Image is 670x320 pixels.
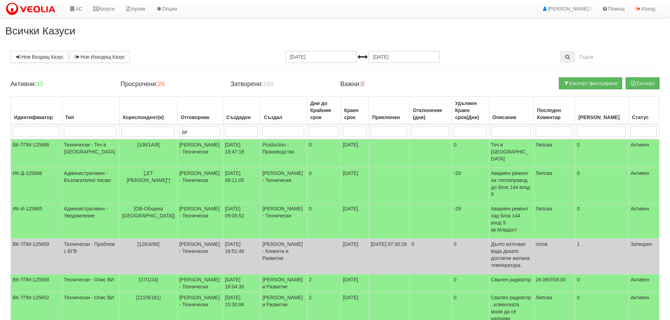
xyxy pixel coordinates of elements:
td: [DATE] 09:05:52 [223,203,260,239]
td: Технически - Теч в [GEOGRAPHIC_DATA] [62,139,120,168]
td: [DATE] [341,239,369,274]
td: [PERSON_NAME] - Технически [260,168,307,203]
th: Брой Файлове: No sort applied, activate to apply an ascending sort [575,97,629,125]
td: [PERSON_NAME] - Технически [177,239,223,274]
th: Създаден: No sort applied, activate to apply an ascending sort [223,97,260,125]
span: 2 [309,295,312,300]
div: Създаден [225,112,259,122]
b: 26 [158,80,165,87]
div: Дни до Крайния срок [309,98,339,122]
span: 0 [309,170,312,176]
td: Административен - Възлагателно писмо [62,168,120,203]
b: 0 [361,80,365,87]
td: -29 [452,203,489,239]
p: Авариен ремонт на топлопровод до блок 144 вход 9 [491,170,532,198]
td: ВК-ТПМ-125659 [11,239,62,274]
td: Активен [629,168,659,203]
th: Дни до Крайния срок: No sort applied, activate to apply an ascending sort [307,97,341,125]
td: [PERSON_NAME] - Технически [177,139,223,168]
th: Описание: No sort applied, activate to apply an ascending sort [489,97,534,125]
span: [37/1/24] [139,277,158,282]
th: Статус: No sort applied, activate to apply an ascending sort [629,97,659,125]
div: Тип [64,112,118,122]
td: [DATE] [341,168,369,203]
td: ИК-Д-125666 [11,168,62,203]
td: Production - Производство [260,139,307,168]
th: Приключен: No sort applied, activate to apply an ascending sort [369,97,410,125]
span: 0 [309,142,312,148]
td: [DATE] 09:11:05 [223,168,260,203]
th: Създал: No sort applied, activate to apply an ascending sort [260,97,307,125]
td: -29 [452,168,489,203]
div: [PERSON_NAME] [577,112,627,122]
div: Отклонение (дни) [411,105,450,122]
td: Технически - Проблем с БГВ [62,239,120,274]
span: 0 [309,206,312,211]
td: ВК-ТПМ-125658 [11,274,62,292]
a: Нов Входящ Казус [11,51,68,63]
td: 0 [452,139,489,168]
img: VeoliaLogo.png [5,2,59,17]
p: Авариен ремонт зад блок 144 вход 9 кв.Младост [491,205,532,233]
p: Теч в [GEOGRAPHIC_DATA] [491,141,532,162]
td: Активен [629,139,659,168]
td: 0 [575,274,629,292]
p: Свален радиатор [491,276,532,283]
h2: Всички Казуси [5,25,665,37]
div: Последен Коментар [536,105,573,122]
th: Удължен Краен срок(Дни): No sort applied, activate to apply an ascending sort [452,97,489,125]
td: 0 [575,139,629,168]
a: Нов Изходящ Казус [70,51,130,63]
td: [DATE] 18:47:18 [223,139,260,168]
div: Създал [262,112,305,122]
span: Липсва [536,170,552,176]
b: 35 [36,80,43,87]
button: Експорт филтрирани [559,77,622,89]
td: [DATE] 07:30:28 [369,239,410,274]
div: Статус [631,112,657,122]
td: Административен - Уведомление [62,203,120,239]
h4: Просрочени: [120,81,219,88]
span: [126/4/86] [138,241,159,247]
button: Експорт [626,77,659,89]
td: [DATE] [341,274,369,292]
span: [108/1А/8] [137,142,160,148]
th: Тип: No sort applied, activate to apply an ascending sort [62,97,120,125]
td: ИК-И-125665 [11,203,62,239]
td: Затворен [629,239,659,274]
div: Приключен [371,112,408,122]
span: Липсва [536,295,552,300]
th: Последен Коментар: No sort applied, activate to apply an ascending sort [534,97,575,125]
td: [PERSON_NAME] - Технически [260,203,307,239]
div: Краен срок [343,105,367,122]
td: [DATE] 16:04:35 [223,274,260,292]
td: [PERSON_NAME] - Клиенти и Развитие [260,239,307,274]
span: [„ЕТ [PERSON_NAME]“] [127,170,170,183]
th: Кореспондент(и): No sort applied, activate to apply an ascending sort [120,97,177,125]
span: готов [536,241,548,247]
span: [122/9/181] [136,295,161,300]
h4: Важни: [340,81,439,88]
td: [DATE] [341,139,369,168]
td: [PERSON_NAME] - Технически [177,168,223,203]
span: [ОВ-Община [GEOGRAPHIC_DATA]] [122,206,175,218]
h4: Затворени: [230,81,330,88]
input: Търсене по Идентификатор, Бл/Вх/Ап, Тип, Описание, Моб. Номер, Имейл, Файл, Коментар, [575,51,659,63]
td: [DATE] 16:51:46 [223,239,260,274]
td: [PERSON_NAME] - Технически [177,274,223,292]
td: ВК-ТПМ-125686 [11,139,62,168]
span: Липсва [536,206,552,211]
div: Описание [491,112,532,122]
th: Краен срок: No sort applied, activate to apply an ascending sort [341,97,369,125]
span: 26.09////09:00 [536,277,566,282]
td: 0 [452,274,489,292]
p: Дълго източват вода докато достигне желана температура. [491,241,532,269]
td: Технически - Опис ВИ [62,274,120,292]
div: Кореспондент(и) [121,112,175,122]
td: 0 [410,239,452,274]
td: [PERSON_NAME] - Технически [177,203,223,239]
b: 181 [263,80,274,87]
div: Удължен Краен срок(Дни) [454,98,487,122]
td: 0 [452,239,489,274]
span: 2 [309,277,312,282]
